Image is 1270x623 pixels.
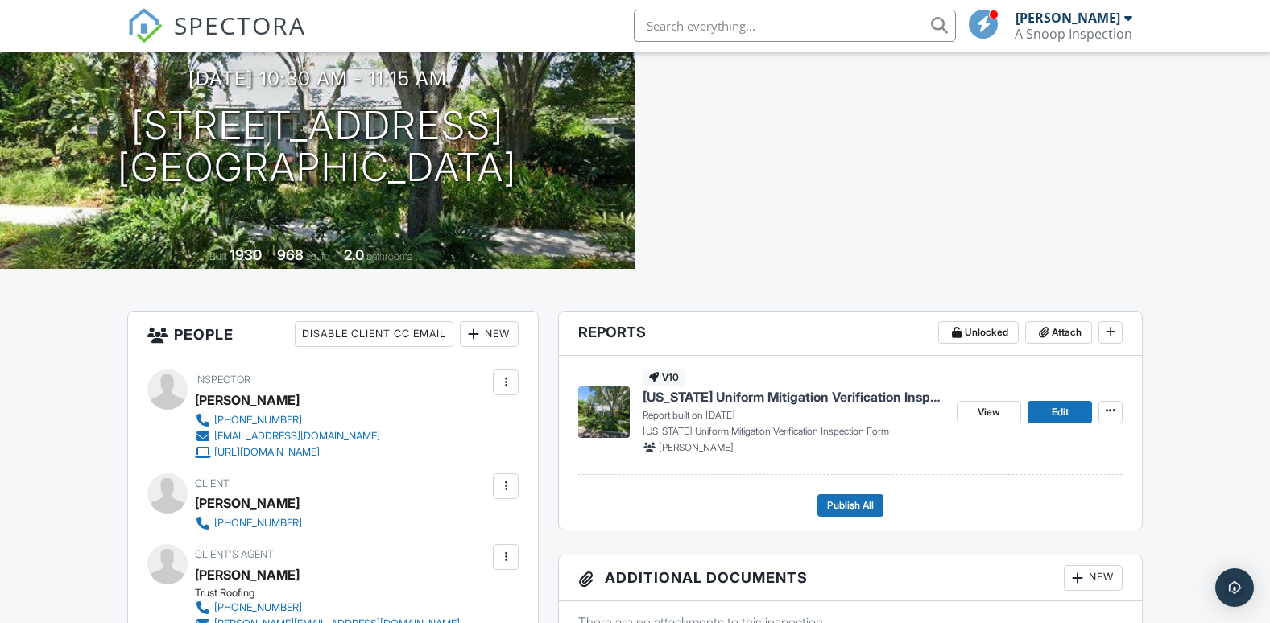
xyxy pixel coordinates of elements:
[127,8,163,43] img: The Best Home Inspection Software - Spectora
[214,601,302,614] div: [PHONE_NUMBER]
[230,246,262,263] div: 1930
[214,517,302,530] div: [PHONE_NUMBER]
[195,491,300,515] div: [PERSON_NAME]
[195,563,300,587] a: [PERSON_NAME]
[460,321,519,347] div: New
[195,515,302,531] a: [PHONE_NUMBER]
[195,477,230,489] span: Client
[366,250,412,262] span: bathrooms
[195,444,380,460] a: [URL][DOMAIN_NAME]
[295,321,453,347] div: Disable Client CC Email
[1215,568,1254,607] div: Open Intercom Messenger
[195,587,473,600] div: Trust Roofing
[209,250,227,262] span: Built
[188,68,447,89] h3: [DATE] 10:30 am - 11:15 am
[306,250,329,262] span: sq. ft.
[195,388,300,412] div: [PERSON_NAME]
[559,555,1142,601] h3: Additional Documents
[118,105,517,190] h1: [STREET_ADDRESS] [GEOGRAPHIC_DATA]
[195,600,460,616] a: [PHONE_NUMBER]
[214,430,380,443] div: [EMAIL_ADDRESS][DOMAIN_NAME]
[195,373,250,386] span: Inspector
[344,246,364,263] div: 2.0
[214,446,320,459] div: [URL][DOMAIN_NAME]
[1064,565,1123,591] div: New
[195,428,380,444] a: [EMAIL_ADDRESS][DOMAIN_NAME]
[1016,10,1120,26] div: [PERSON_NAME]
[634,10,956,42] input: Search everything...
[195,412,380,428] a: [PHONE_NUMBER]
[277,246,304,263] div: 968
[1015,26,1132,42] div: A Snoop Inspection
[195,548,274,560] span: Client's Agent
[174,8,306,42] span: SPECTORA
[128,311,539,357] h3: People
[214,414,302,427] div: [PHONE_NUMBER]
[127,22,306,56] a: SPECTORA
